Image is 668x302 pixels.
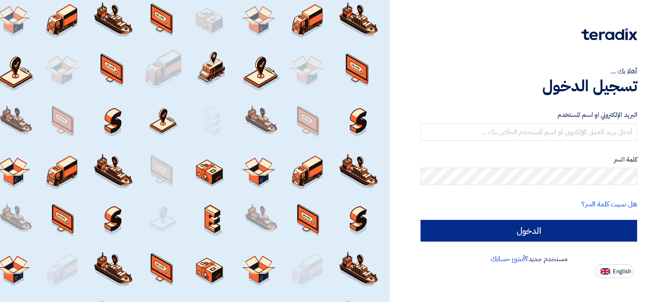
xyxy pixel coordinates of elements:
[421,155,637,165] label: كلمة السر
[421,76,637,96] h1: تسجيل الدخول
[421,254,637,264] div: مستخدم جديد؟
[421,110,637,120] label: البريد الإلكتروني او اسم المستخدم
[581,28,637,40] img: Teradix logo
[581,199,637,209] a: هل نسيت كلمة السر؟
[421,66,637,76] div: أهلا بك ...
[491,254,525,264] a: أنشئ حسابك
[595,264,634,278] button: English
[613,269,631,275] span: English
[421,220,637,242] input: الدخول
[421,123,637,141] input: أدخل بريد العمل الإلكتروني او اسم المستخدم الخاص بك ...
[601,268,610,275] img: en-US.png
